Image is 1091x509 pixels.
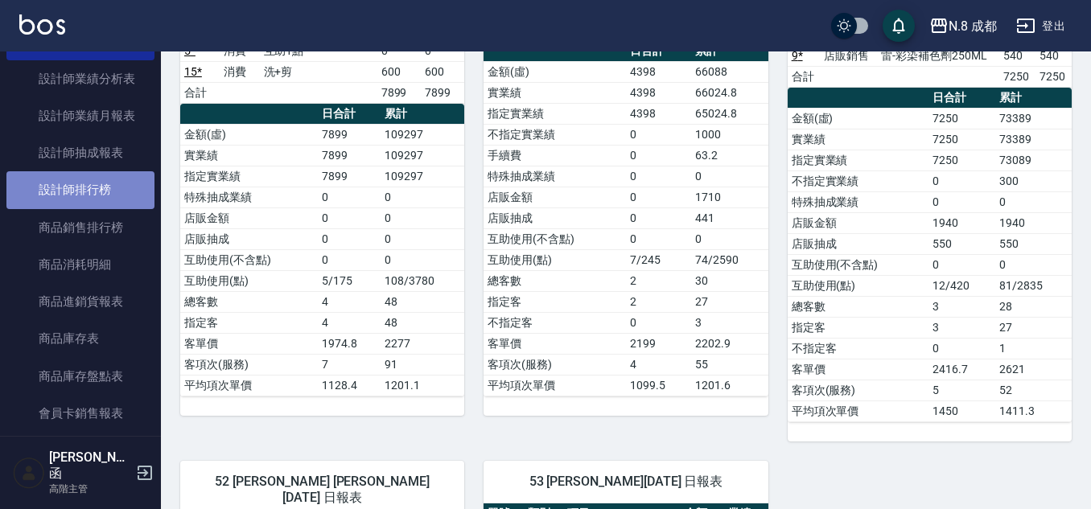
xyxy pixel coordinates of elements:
[928,212,995,233] td: 1940
[381,124,464,145] td: 109297
[949,16,997,36] div: N.8 成都
[318,145,381,166] td: 7899
[626,249,691,270] td: 7/245
[928,108,995,129] td: 7250
[484,145,626,166] td: 手續費
[626,61,691,82] td: 4398
[626,375,691,396] td: 1099.5
[928,317,995,338] td: 3
[6,209,154,246] a: 商品銷售排行榜
[484,375,626,396] td: 平均項次單價
[180,145,318,166] td: 實業績
[691,82,768,103] td: 66024.8
[180,312,318,333] td: 指定客
[788,108,928,129] td: 金額(虛)
[484,166,626,187] td: 特殊抽成業績
[995,400,1072,421] td: 1411.3
[6,97,154,134] a: 設計師業績月報表
[995,129,1072,150] td: 73389
[788,380,928,400] td: 客項次(服務)
[626,207,691,228] td: 0
[220,61,259,82] td: 消費
[928,170,995,191] td: 0
[484,187,626,207] td: 店販金額
[180,124,318,145] td: 金額(虛)
[180,104,464,396] table: a dense table
[626,187,691,207] td: 0
[6,320,154,357] a: 商品庫存表
[180,207,318,228] td: 店販金額
[6,60,154,97] a: 設計師業績分析表
[691,103,768,124] td: 65024.8
[19,14,65,35] img: Logo
[788,254,928,275] td: 互助使用(不含點)
[503,474,748,490] span: 53 [PERSON_NAME][DATE] 日報表
[788,296,928,317] td: 總客數
[626,270,691,291] td: 2
[995,296,1072,317] td: 28
[180,375,318,396] td: 平均項次單價
[691,187,768,207] td: 1710
[626,124,691,145] td: 0
[484,291,626,312] td: 指定客
[928,400,995,421] td: 1450
[788,66,821,87] td: 合計
[923,10,1003,43] button: N.8 成都
[6,134,154,171] a: 設計師抽成報表
[788,400,928,421] td: 平均項次單價
[691,249,768,270] td: 74/2590
[995,150,1072,170] td: 73089
[788,170,928,191] td: 不指定實業績
[820,45,877,66] td: 店販銷售
[421,61,464,82] td: 600
[381,312,464,333] td: 48
[318,333,381,354] td: 1974.8
[318,187,381,207] td: 0
[928,338,995,359] td: 0
[484,82,626,103] td: 實業績
[318,124,381,145] td: 7899
[995,170,1072,191] td: 300
[180,333,318,354] td: 客單價
[626,312,691,333] td: 0
[318,375,381,396] td: 1128.4
[995,275,1072,296] td: 81/2835
[691,166,768,187] td: 0
[788,359,928,380] td: 客單價
[381,166,464,187] td: 109297
[691,124,768,145] td: 1000
[381,375,464,396] td: 1201.1
[788,317,928,338] td: 指定客
[626,333,691,354] td: 2199
[421,82,464,103] td: 7899
[49,449,131,482] h5: [PERSON_NAME]函
[484,41,768,396] table: a dense table
[1035,45,1072,66] td: 540
[995,212,1072,233] td: 1940
[381,104,464,125] th: 累計
[377,61,421,82] td: 600
[6,432,154,469] a: 服務扣項明細表
[928,275,995,296] td: 12/420
[788,88,1072,422] table: a dense table
[626,354,691,375] td: 4
[180,270,318,291] td: 互助使用(點)
[1010,11,1072,41] button: 登出
[6,395,154,432] a: 會員卡銷售報表
[484,270,626,291] td: 總客數
[626,103,691,124] td: 4398
[260,61,377,82] td: 洗+剪
[180,354,318,375] td: 客項次(服務)
[180,291,318,312] td: 總客數
[691,145,768,166] td: 63.2
[484,207,626,228] td: 店販抽成
[484,333,626,354] td: 客單價
[318,228,381,249] td: 0
[928,296,995,317] td: 3
[626,228,691,249] td: 0
[691,375,768,396] td: 1201.6
[6,246,154,283] a: 商品消耗明細
[381,291,464,312] td: 48
[995,380,1072,400] td: 52
[484,354,626,375] td: 客項次(服務)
